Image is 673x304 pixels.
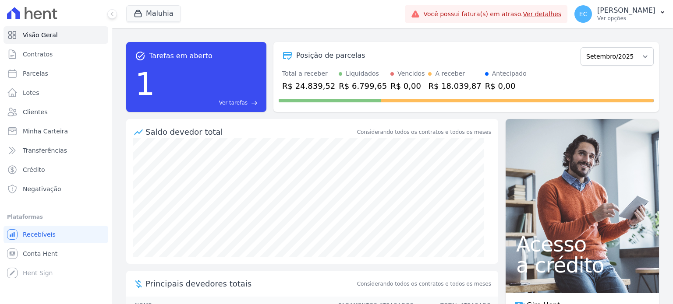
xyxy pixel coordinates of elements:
span: a crédito [516,255,648,276]
a: Ver tarefas east [159,99,258,107]
p: Ver opções [597,15,655,22]
span: Você possui fatura(s) em atraso. [423,10,561,19]
div: R$ 18.039,87 [428,80,481,92]
span: Ver tarefas [219,99,248,107]
span: Visão Geral [23,31,58,39]
div: R$ 0,00 [485,80,527,92]
button: Maluhia [126,5,181,22]
div: Antecipado [492,69,527,78]
div: R$ 6.799,65 [339,80,387,92]
button: EC [PERSON_NAME] Ver opções [567,2,673,26]
span: Minha Carteira [23,127,68,136]
span: Acesso [516,234,648,255]
div: A receber [435,69,465,78]
a: Crédito [4,161,108,178]
span: EC [579,11,588,17]
span: Parcelas [23,69,48,78]
a: Recebíveis [4,226,108,243]
div: R$ 24.839,52 [282,80,335,92]
a: Transferências [4,142,108,159]
div: Plataformas [7,212,105,222]
div: Posição de parcelas [296,50,365,61]
a: Lotes [4,84,108,101]
span: Lotes [23,88,39,97]
span: Clientes [23,108,47,116]
span: Conta Hent [23,249,57,258]
div: 1 [135,61,155,107]
div: Considerando todos os contratos e todos os meses [357,128,491,136]
a: Conta Hent [4,245,108,262]
a: Visão Geral [4,26,108,44]
div: R$ 0,00 [390,80,425,92]
span: Transferências [23,146,67,155]
a: Minha Carteira [4,122,108,140]
div: Liquidados [346,69,379,78]
span: Tarefas em aberto [149,51,213,61]
span: Recebíveis [23,230,56,239]
span: Principais devedores totais [145,278,355,290]
a: Negativação [4,180,108,198]
a: Ver detalhes [523,10,562,17]
a: Parcelas [4,65,108,82]
a: Contratos [4,45,108,63]
span: Crédito [23,165,45,174]
span: Negativação [23,185,61,193]
div: Total a receber [282,69,335,78]
div: Saldo devedor total [145,126,355,138]
span: Contratos [23,50,53,59]
span: east [251,100,258,106]
div: Vencidos [397,69,425,78]
span: Considerando todos os contratos e todos os meses [357,280,491,288]
p: [PERSON_NAME] [597,6,655,15]
a: Clientes [4,103,108,121]
span: task_alt [135,51,145,61]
